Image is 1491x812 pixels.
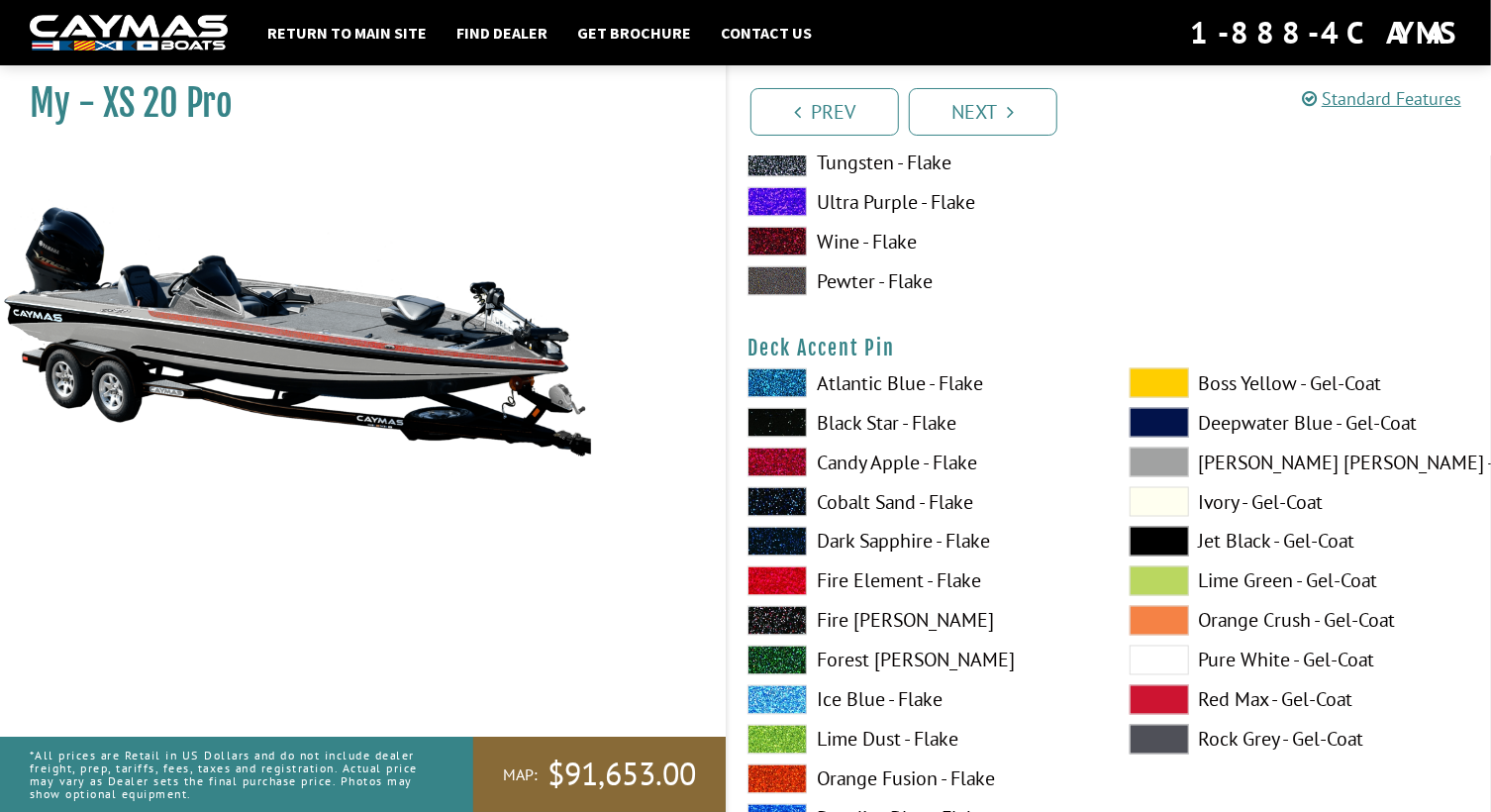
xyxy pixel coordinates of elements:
a: Contact Us [711,20,822,46]
ul: Pagination [745,85,1491,136]
label: Fire Element - Flake [747,566,1090,596]
label: Forest [PERSON_NAME] [747,646,1090,675]
h4: Deck Accent Pin [747,336,1471,360]
label: Ultra Purple - Flake [747,187,1090,217]
label: Tungsten - Flake [747,148,1090,177]
label: Lime Green - Gel-Coat [1130,566,1472,596]
a: Prev [750,88,899,136]
label: Jet Black - Gel-Coat [1130,527,1472,557]
a: Return to main site [257,20,437,46]
label: Lime Dust - Flake [747,725,1090,755]
label: Orange Crush - Gel-Coat [1130,606,1472,636]
a: MAP:$91,653.00 [473,737,726,812]
label: Black Star - Flake [747,408,1090,438]
label: Boss Yellow - Gel-Coat [1130,368,1472,398]
label: Wine - Flake [747,227,1090,256]
label: Orange Fusion - Flake [747,764,1090,794]
label: Dark Sapphire - Flake [747,527,1090,557]
label: [PERSON_NAME] [PERSON_NAME] - Gel-Coat [1130,448,1472,477]
span: MAP: [503,764,538,785]
label: Ice Blue - Flake [747,685,1090,715]
label: Fire [PERSON_NAME] [747,606,1090,636]
label: Cobalt Sand - Flake [747,487,1090,517]
a: Next [909,88,1057,136]
label: Red Max - Gel-Coat [1130,685,1472,715]
label: Pewter - Flake [747,266,1090,296]
label: Deepwater Blue - Gel-Coat [1130,408,1472,438]
label: Atlantic Blue - Flake [747,368,1090,398]
label: Ivory - Gel-Coat [1130,487,1472,517]
p: *All prices are Retail in US Dollars and do not include dealer freight, prep, tariffs, fees, taxe... [30,739,429,811]
span: $91,653.00 [547,754,696,795]
h1: My - XS 20 Pro [30,81,676,126]
a: Find Dealer [447,20,557,46]
label: Rock Grey - Gel-Coat [1130,725,1472,755]
a: Standard Features [1302,87,1461,110]
a: Get Brochure [567,20,701,46]
div: 1-888-4CAYMAS [1190,11,1461,54]
label: Pure White - Gel-Coat [1130,646,1472,675]
label: Candy Apple - Flake [747,448,1090,477]
img: white-logo-c9c8dbefe5ff5ceceb0f0178aa75bf4bb51f6bca0971e226c86eb53dfe498488.png [30,15,228,51]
